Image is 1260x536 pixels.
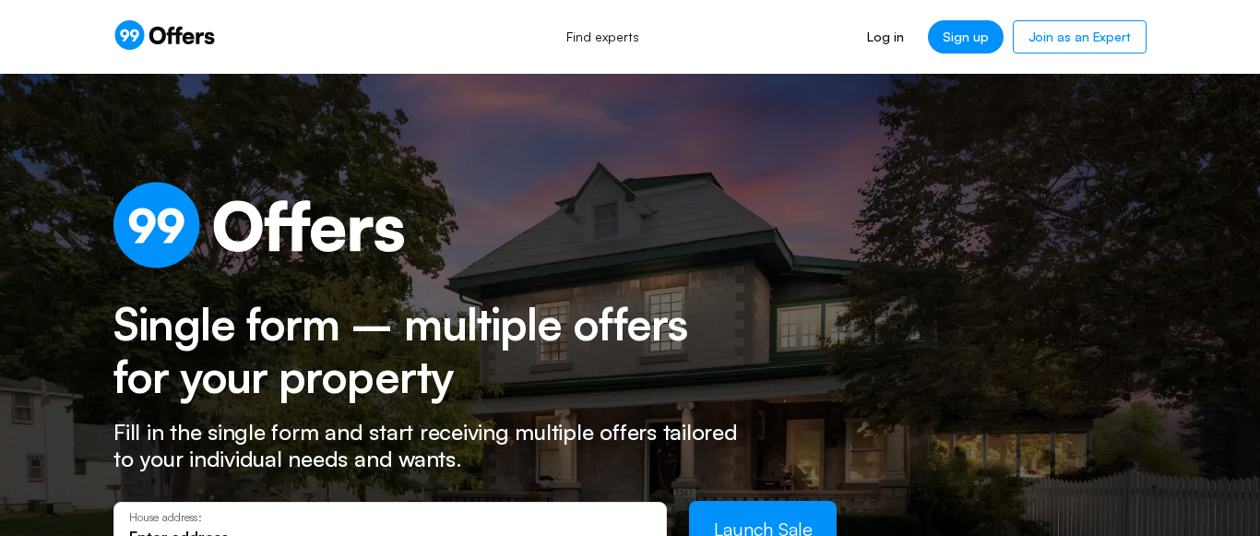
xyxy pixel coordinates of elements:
[928,20,1004,54] a: Sign up
[1013,20,1147,54] a: Join as an Expert
[113,298,727,404] h2: Single form – multiple offers for your property
[113,419,759,472] p: Fill in the single form and start receiving multiple offers tailored to your individual needs and...
[129,511,651,524] p: House address:
[852,20,918,54] a: Log in
[546,17,660,57] a: Find experts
